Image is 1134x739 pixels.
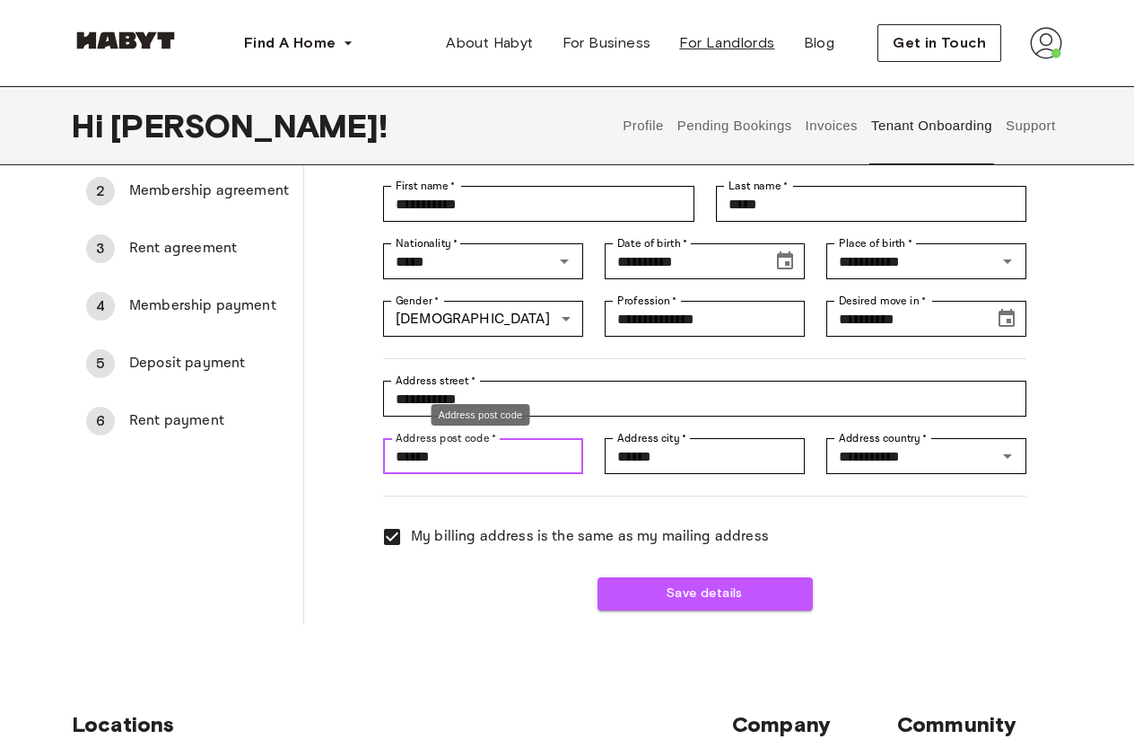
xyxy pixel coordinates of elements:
[432,404,530,427] div: Address post code
[383,301,583,337] div: [DEMOGRAPHIC_DATA]
[804,32,835,54] span: Blog
[732,711,897,738] span: Company
[995,444,1020,469] button: Open
[679,32,774,54] span: For Landlords
[86,349,115,378] div: 5
[839,293,926,309] label: Desired move in
[86,177,115,206] div: 2
[839,235,912,251] label: Place of birth
[989,301,1025,337] button: Choose date, selected date is Sep 2, 2025
[605,301,805,337] div: Profession
[616,86,1062,165] div: user profile tabs
[839,430,928,446] label: Address country
[897,711,1062,738] span: Community
[244,32,336,54] span: Find A Home
[396,373,476,389] label: Address street
[129,180,289,202] span: Membership agreement
[383,186,693,222] div: First name
[72,107,110,145] span: Hi
[789,25,850,61] a: Blog
[621,86,667,165] button: Profile
[617,430,686,446] label: Address city
[72,170,303,213] div: 2Membership agreement
[72,342,303,385] div: 5Deposit payment
[893,32,986,54] span: Get in Touch
[803,86,859,165] button: Invoices
[665,25,789,61] a: For Landlords
[411,526,769,548] span: My billing address is the same as my mailing address
[675,86,794,165] button: Pending Bookings
[129,410,289,432] span: Rent payment
[877,24,1001,62] button: Get in Touch
[995,249,1020,274] button: Open
[86,407,115,435] div: 6
[396,178,456,194] label: First name
[110,107,388,145] span: [PERSON_NAME] !
[72,227,303,270] div: 3Rent agreement
[72,400,303,443] div: 6Rent payment
[396,430,496,446] label: Address post code
[563,32,651,54] span: For Business
[605,438,805,474] div: Address city
[396,235,458,251] label: Nationality
[396,293,439,309] label: Gender
[86,234,115,263] div: 3
[383,438,583,474] div: Address post code
[129,353,289,374] span: Deposit payment
[1030,27,1062,59] img: avatar
[869,86,995,165] button: Tenant Onboarding
[72,711,732,738] span: Locations
[767,243,803,279] button: Choose date, selected date is Feb 11, 1999
[552,249,577,274] button: Open
[383,381,1026,417] div: Address street
[548,25,666,61] a: For Business
[446,32,533,54] span: About Habyt
[617,235,687,251] label: Date of birth
[72,31,179,49] img: Habyt
[129,295,289,317] span: Membership payment
[72,285,303,328] div: 4Membership payment
[432,25,547,61] a: About Habyt
[230,25,368,61] button: Find A Home
[728,178,789,194] label: Last name
[598,577,813,611] button: Save details
[716,186,1026,222] div: Last name
[86,292,115,321] div: 4
[1003,86,1058,165] button: Support
[129,238,289,260] span: Rent agreement
[617,293,677,309] label: Profession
